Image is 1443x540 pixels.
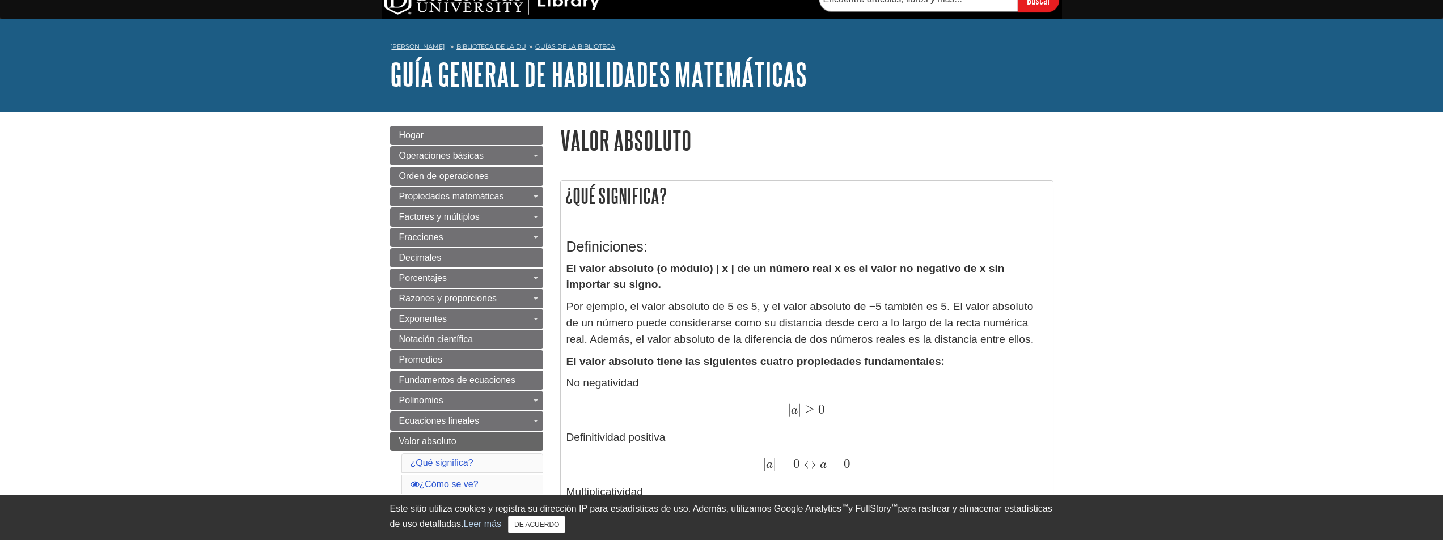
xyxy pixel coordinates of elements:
[411,479,479,489] a: ¿Cómo se ve?
[508,516,565,533] button: Cerca
[390,248,543,267] a: Decimales
[560,126,692,155] font: Valor absoluto
[565,184,667,207] font: ¿Qué significa?
[390,330,543,349] a: Notación científica
[566,300,1034,345] font: Por ejemplo, el valor absoluto de 5 es 5, y el valor absoluto de −5 también es 5. El valor absolu...
[399,375,515,385] font: Fundamentos de ecuaciones
[566,377,639,389] font: No negatividad
[399,416,479,426] font: Ecuaciones lineales
[390,371,543,390] a: Fundamentos de ecuaciones
[844,456,850,471] font: 0
[535,42,615,50] a: Guías de la biblioteca
[390,411,543,431] a: Ecuaciones lineales
[390,504,1052,529] font: para rastrear y almacenar estadísticas de uso detalladas.
[798,402,801,417] font: |
[390,289,543,308] a: Razones y proporciones
[420,479,479,489] font: ¿Cómo se ve?
[399,436,456,446] font: Valor absoluto
[390,432,543,451] a: Valor absoluto
[399,232,443,242] font: Fracciones
[793,456,800,471] font: 0
[788,402,791,417] font: |
[848,504,891,513] font: y FullStory
[399,396,443,405] font: Polinomios
[456,42,526,50] a: Biblioteca de la DU
[514,521,559,529] font: DE ACUERDO
[773,456,776,471] font: |
[390,228,543,247] a: Fracciones
[463,519,501,529] a: Leer más
[566,431,666,443] font: Definitividad positiva
[763,456,766,471] font: |
[411,458,473,467] a: ¿Qué significa?
[399,253,442,262] font: Decimales
[399,212,480,222] font: Factores y múltiplos
[780,456,790,471] font: =
[803,456,816,471] font: ⇔
[566,262,1005,291] font: El valor absoluto (o módulo) | x | de un número real x es el valor no negativo de x sin importar ...
[390,350,543,369] a: Promedios
[399,273,447,283] font: Porcentajes
[390,269,543,288] a: Porcentajes
[390,146,543,165] a: Operaciones básicas
[830,456,840,471] font: =
[390,42,445,52] a: [PERSON_NAME]
[390,504,842,513] font: Este sitio utiliza cookies y registra su dirección IP para estadísticas de uso. Además, utilizamo...
[390,126,543,145] a: Hogar
[390,207,543,227] a: Factores y múltiplos
[399,192,504,201] font: Propiedades matemáticas
[399,355,442,364] font: Promedios
[390,39,1053,57] nav: migaja de pan
[390,167,543,186] a: Orden de operaciones
[399,294,497,303] font: Razones y proporciones
[818,402,825,417] font: 0
[805,402,815,417] font: ≥
[390,42,445,50] font: [PERSON_NAME]
[390,391,543,410] a: Polinomios
[390,187,543,206] a: Propiedades matemáticas
[566,239,648,254] font: Definiciones:
[390,57,807,92] a: Guía general de habilidades matemáticas
[399,334,473,344] font: Notación científica
[390,309,543,329] a: Exponentes
[399,314,447,324] font: Exponentes
[399,151,484,160] font: Operaciones básicas
[566,355,945,367] font: El valor absoluto tiene las siguientes cuatro propiedades fundamentales:
[399,171,489,181] font: Orden de operaciones
[399,130,424,140] font: Hogar
[566,486,643,498] font: Multiplicatividad
[791,404,798,416] font: a
[766,458,773,471] font: a
[891,502,898,510] font: ™
[841,502,848,510] font: ™
[820,458,827,471] font: a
